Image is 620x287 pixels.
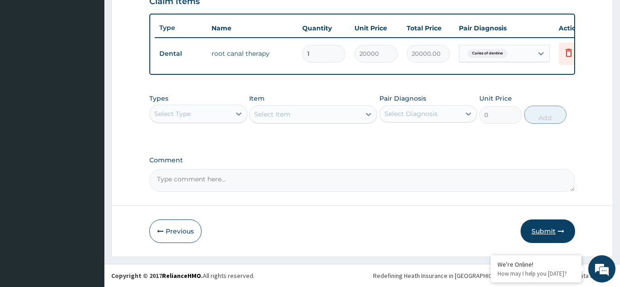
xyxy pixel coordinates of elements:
label: Types [149,95,168,102]
img: d_794563401_company_1708531726252_794563401 [17,45,37,68]
label: Item [249,94,265,103]
label: Pair Diagnosis [379,94,426,103]
button: Submit [521,219,575,243]
th: Unit Price [350,19,402,37]
span: We're online! [53,86,125,177]
strong: Copyright © 2017 . [111,272,203,280]
button: Add [524,106,567,124]
div: Chat with us now [47,51,153,63]
div: Redefining Heath Insurance in [GEOGRAPHIC_DATA] using Telemedicine and Data Science! [373,271,613,280]
label: Comment [149,156,575,164]
label: Unit Price [479,94,512,103]
a: RelianceHMO [162,272,201,280]
th: Type [155,19,207,36]
div: We're Online! [497,260,575,268]
div: Minimize live chat window [149,5,171,26]
footer: All rights reserved. [104,264,620,287]
th: Actions [554,19,600,37]
th: Quantity [298,19,350,37]
button: Previous [149,219,202,243]
div: Select Diagnosis [384,109,438,118]
div: Select Type [154,109,191,118]
p: How may I help you today? [497,270,575,277]
th: Total Price [402,19,454,37]
th: Name [207,19,298,37]
th: Pair Diagnosis [454,19,554,37]
span: Caries of dentine [467,49,507,58]
td: Dental [155,45,207,62]
td: root canal therapy [207,44,298,63]
textarea: Type your message and hit 'Enter' [5,191,173,223]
